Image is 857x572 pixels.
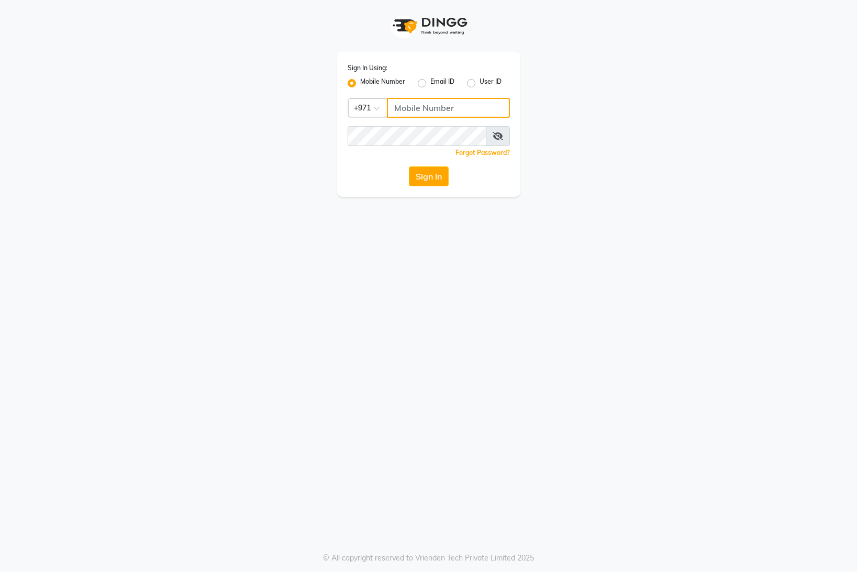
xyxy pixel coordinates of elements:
label: Mobile Number [360,77,405,89]
a: Forgot Password? [455,149,510,156]
label: User ID [480,77,502,89]
label: Sign In Using: [348,63,387,73]
label: Email ID [430,77,454,89]
button: Sign In [409,166,449,186]
input: Username [348,126,486,146]
input: Username [387,98,510,118]
img: logo1.svg [387,10,471,41]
